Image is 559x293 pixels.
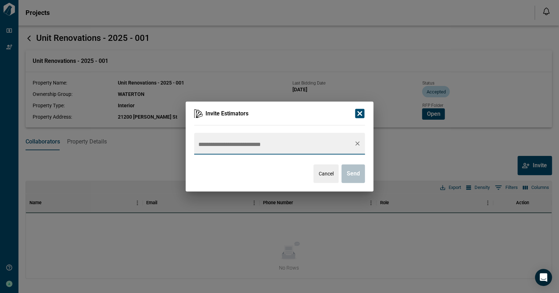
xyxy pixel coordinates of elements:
span: Invite Estimators [205,110,351,117]
button: Cancel [313,164,339,183]
button: Clear [352,139,362,148]
button: Send [341,164,365,183]
span: Cancel [319,170,334,177]
span: Send [347,170,360,177]
div: Open Intercom Messenger [535,269,552,286]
